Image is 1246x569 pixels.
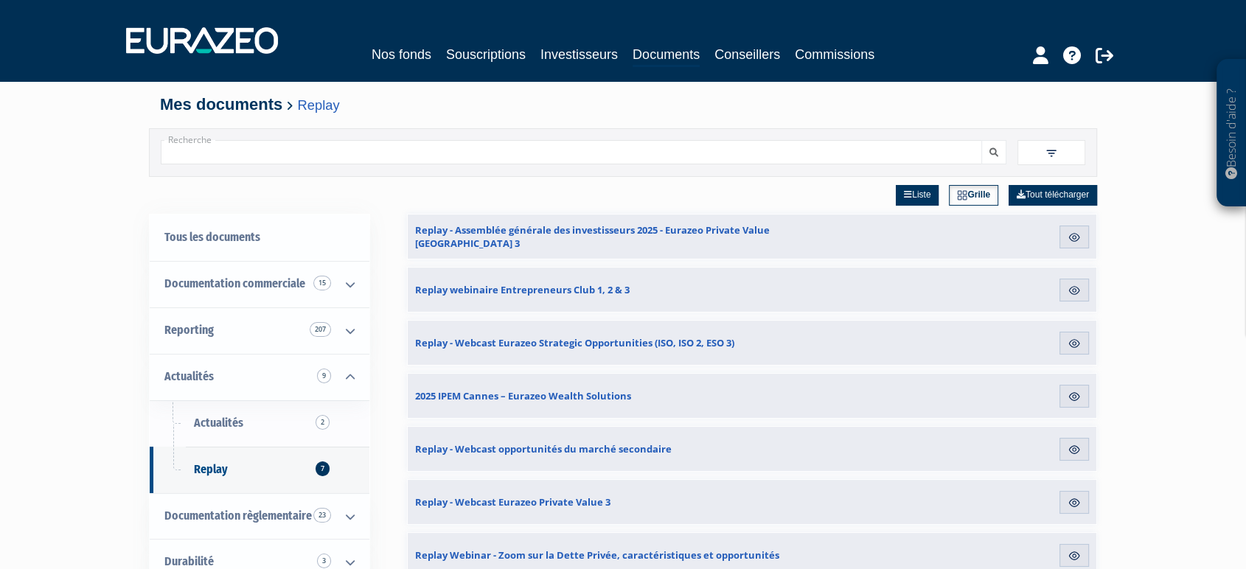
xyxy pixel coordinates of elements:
span: 2025 IPEM Cannes – Eurazeo Wealth Solutions [415,389,631,402]
img: eye.svg [1068,337,1081,350]
img: eye.svg [1068,443,1081,456]
a: Commissions [795,44,874,65]
a: Nos fonds [372,44,431,65]
span: Replay Webinar - Zoom sur la Dette Privée, caractéristiques et opportunités [415,548,779,562]
a: Actualités 9 [150,354,369,400]
a: Replay - Assemblée générale des investisseurs 2025 - Eurazeo Private Value [GEOGRAPHIC_DATA] 3 [408,214,841,259]
a: Liste [896,185,939,206]
span: 23 [313,508,331,523]
span: 15 [313,276,331,290]
img: eye.svg [1068,231,1081,244]
span: Documentation commerciale [164,276,305,290]
a: Replay [298,97,340,113]
span: Actualités [164,369,214,383]
span: Replay - Assemblée générale des investisseurs 2025 - Eurazeo Private Value [GEOGRAPHIC_DATA] 3 [415,223,834,250]
a: Documents [633,44,700,67]
span: Replay - Webcast Eurazeo Strategic Opportunities (ISO, ISO 2, ESO 3) [415,336,734,349]
input: Recherche [161,140,982,164]
h4: Mes documents [160,96,1086,114]
a: Replay7 [150,447,369,493]
a: 2025 IPEM Cannes – Eurazeo Wealth Solutions [408,374,841,418]
a: Replay webinaire Entrepreneurs Club 1, 2 & 3 [408,268,841,312]
span: Replay webinaire Entrepreneurs Club 1, 2 & 3 [415,283,630,296]
span: 9 [317,369,331,383]
a: Documentation règlementaire 23 [150,493,369,540]
a: Investisseurs [540,44,618,65]
span: Replay - Webcast opportunités du marché secondaire [415,442,672,455]
img: eye.svg [1068,284,1081,297]
a: Tout télécharger [1009,185,1097,206]
img: 1732889491-logotype_eurazeo_blanc_rvb.png [126,27,278,54]
a: Conseillers [714,44,780,65]
span: 3 [317,554,331,568]
a: Reporting 207 [150,307,369,354]
img: eye.svg [1068,549,1081,562]
span: Replay - Webcast Eurazeo Private Value 3 [415,495,610,509]
a: Actualités2 [150,400,369,447]
img: filter.svg [1045,147,1058,160]
a: Documentation commerciale 15 [150,261,369,307]
span: Documentation règlementaire [164,509,312,523]
span: Durabilité [164,554,214,568]
span: 7 [316,461,330,476]
a: Replay - Webcast opportunités du marché secondaire [408,427,841,471]
a: Tous les documents [150,214,369,261]
a: Replay - Webcast Eurazeo Strategic Opportunities (ISO, ISO 2, ESO 3) [408,321,841,365]
span: 2 [316,415,330,430]
p: Besoin d'aide ? [1223,67,1240,200]
a: Souscriptions [446,44,526,65]
a: Replay - Webcast Eurazeo Private Value 3 [408,480,841,524]
img: grid.svg [957,190,967,200]
img: eye.svg [1068,496,1081,509]
span: Reporting [164,323,214,337]
span: 207 [310,322,331,337]
span: Actualités [194,416,243,430]
img: eye.svg [1068,390,1081,403]
a: Grille [949,185,998,206]
span: Replay [194,462,228,476]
